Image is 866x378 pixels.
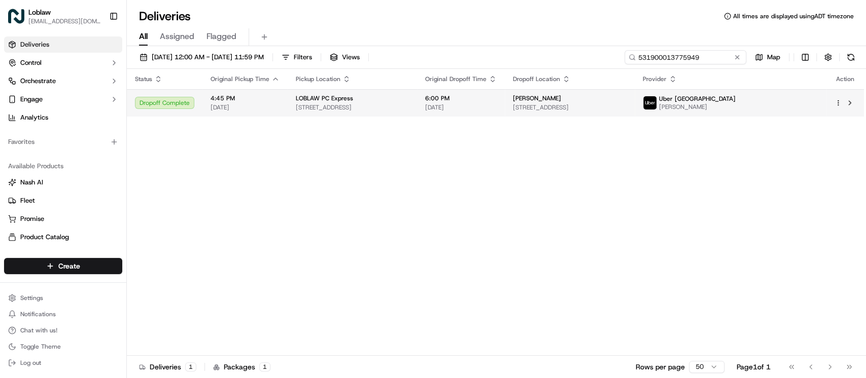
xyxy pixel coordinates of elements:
span: [PERSON_NAME] [31,157,82,165]
p: Rows per page [636,362,685,372]
p: Welcome 👋 [10,41,185,57]
button: See all [157,130,185,142]
button: Log out [4,356,122,370]
span: API Documentation [96,226,163,237]
div: 1 [259,362,270,371]
span: 6:00 PM [425,94,497,102]
span: Deliveries [20,40,49,49]
a: Promise [8,214,118,223]
a: 📗Knowledge Base [6,222,82,241]
span: Promise [20,214,44,223]
img: 1736555255976-a54dd68f-1ca7-489b-9aae-adbdc363a1c4 [20,158,28,166]
span: Settings [20,294,43,302]
button: Settings [4,291,122,305]
span: Original Dropoff Time [425,75,487,83]
span: Original Pickup Time [211,75,269,83]
button: Promise [4,211,122,227]
button: Views [325,50,364,64]
span: Log out [20,359,41,367]
div: We're available if you need us! [46,107,140,115]
div: Available Products [4,158,122,174]
button: [DATE] 12:00 AM - [DATE] 11:59 PM [135,50,268,64]
a: 💻API Documentation [82,222,167,241]
img: 1736555255976-a54dd68f-1ca7-489b-9aae-adbdc363a1c4 [20,185,28,193]
div: Action [835,75,856,83]
button: Refresh [844,50,858,64]
span: Uber [GEOGRAPHIC_DATA] [659,95,736,103]
span: Orchestrate [20,77,56,86]
span: • [84,184,88,193]
span: Pickup Location [296,75,340,83]
span: Dropoff Location [513,75,560,83]
a: Powered byPylon [72,251,123,259]
img: Nash [10,10,30,30]
button: Product Catalog [4,229,122,245]
span: LOBLAW PC Express [296,94,353,102]
button: Filters [277,50,317,64]
span: Notifications [20,310,56,318]
span: Provider [643,75,667,83]
a: Deliveries [4,36,122,53]
span: Product Catalog [20,233,69,242]
span: [DATE] 12:00 AM - [DATE] 11:59 PM [152,53,264,62]
span: [STREET_ADDRESS] [296,103,409,111]
span: Toggle Theme [20,343,61,351]
span: [DATE] [211,103,280,111]
span: Map [767,53,780,62]
span: [PERSON_NAME] [659,103,736,111]
span: Create [58,261,80,271]
span: 4:45 PM [211,94,280,102]
span: Chat with us! [20,326,57,334]
button: Create [4,258,122,274]
div: Past conversations [10,132,68,140]
div: Page 1 of 1 [737,362,771,372]
span: Pylon [101,251,123,259]
a: Nash AI [8,178,118,187]
div: Start new chat [46,97,166,107]
span: [PERSON_NAME] [513,94,561,102]
span: Analytics [20,113,48,122]
span: Filters [294,53,312,62]
span: All times are displayed using ADT timezone [733,12,854,20]
img: Angelique Valdez [10,175,26,191]
button: Loblaw [28,7,51,17]
button: Orchestrate [4,73,122,89]
button: Notifications [4,307,122,321]
div: Favorites [4,134,122,150]
span: [DATE] [90,184,111,193]
button: [EMAIL_ADDRESS][DOMAIN_NAME] [28,17,101,25]
img: 1756434665150-4e636765-6d04-44f2-b13a-1d7bbed723a0 [21,97,40,115]
span: Knowledge Base [20,226,78,237]
input: Type to search [625,50,746,64]
span: [DATE] [425,103,497,111]
button: Engage [4,91,122,107]
button: Start new chat [172,100,185,112]
div: Packages [213,362,270,372]
button: Toggle Theme [4,339,122,354]
span: [PERSON_NAME] [31,184,82,193]
span: Control [20,58,42,67]
span: [STREET_ADDRESS] [513,103,626,111]
a: Fleet [8,196,118,205]
img: 1736555255976-a54dd68f-1ca7-489b-9aae-adbdc363a1c4 [10,97,28,115]
input: Got a question? Start typing here... [26,65,183,76]
h1: Deliveries [139,8,191,24]
button: Nash AI [4,174,122,191]
span: Flagged [206,30,236,43]
span: Views [342,53,360,62]
span: Status [135,75,152,83]
button: Map [750,50,785,64]
img: uber-new-logo.jpeg [643,96,656,109]
a: Analytics [4,109,122,126]
button: LoblawLoblaw[EMAIL_ADDRESS][DOMAIN_NAME] [4,4,105,28]
button: Fleet [4,193,122,209]
div: 1 [185,362,196,371]
div: 📗 [10,228,18,236]
img: Joseph V. [10,147,26,164]
span: Engage [20,95,43,104]
span: Fleet [20,196,35,205]
span: • [84,157,88,165]
div: Deliveries [139,362,196,372]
